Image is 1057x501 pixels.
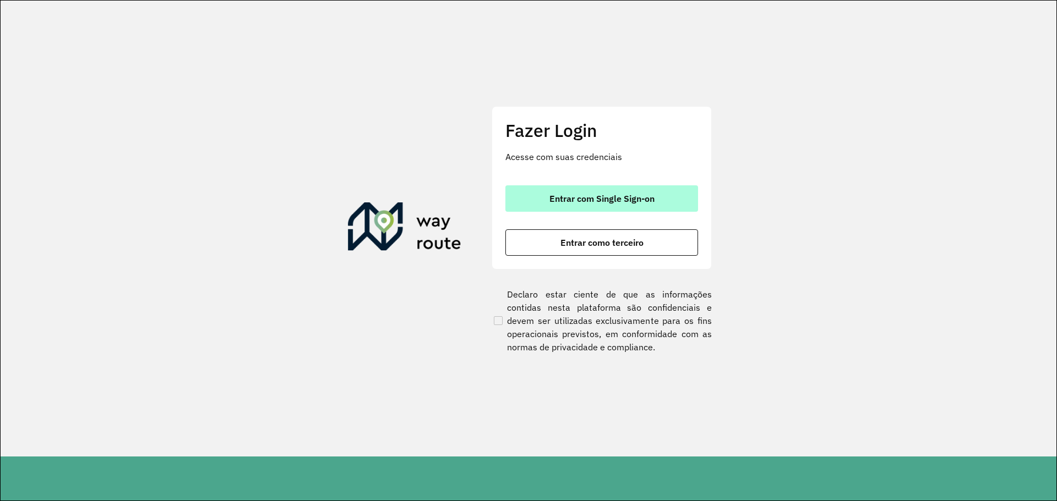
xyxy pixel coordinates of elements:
img: Roteirizador AmbevTech [348,202,461,255]
button: button [505,229,698,256]
span: Entrar com Single Sign-on [549,194,655,203]
h2: Fazer Login [505,120,698,141]
label: Declaro estar ciente de que as informações contidas nesta plataforma são confidenciais e devem se... [492,288,712,354]
span: Entrar como terceiro [560,238,644,247]
button: button [505,185,698,212]
p: Acesse com suas credenciais [505,150,698,163]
